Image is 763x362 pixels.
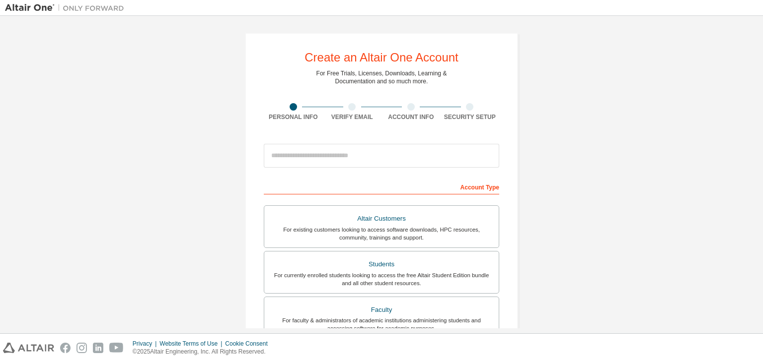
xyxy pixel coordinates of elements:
[159,340,225,348] div: Website Terms of Use
[133,340,159,348] div: Privacy
[76,343,87,353] img: instagram.svg
[5,3,129,13] img: Altair One
[270,303,493,317] div: Faculty
[270,271,493,287] div: For currently enrolled students looking to access the free Altair Student Edition bundle and all ...
[264,113,323,121] div: Personal Info
[316,69,447,85] div: For Free Trials, Licenses, Downloads, Learning & Documentation and so much more.
[60,343,71,353] img: facebook.svg
[270,212,493,226] div: Altair Customers
[270,316,493,332] div: For faculty & administrators of academic institutions administering students and accessing softwa...
[305,52,458,63] div: Create an Altair One Account
[109,343,124,353] img: youtube.svg
[323,113,382,121] div: Verify Email
[225,340,273,348] div: Cookie Consent
[3,343,54,353] img: altair_logo.svg
[133,348,274,356] p: © 2025 Altair Engineering, Inc. All Rights Reserved.
[264,179,499,194] div: Account Type
[441,113,500,121] div: Security Setup
[270,257,493,271] div: Students
[270,226,493,241] div: For existing customers looking to access software downloads, HPC resources, community, trainings ...
[381,113,441,121] div: Account Info
[93,343,103,353] img: linkedin.svg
